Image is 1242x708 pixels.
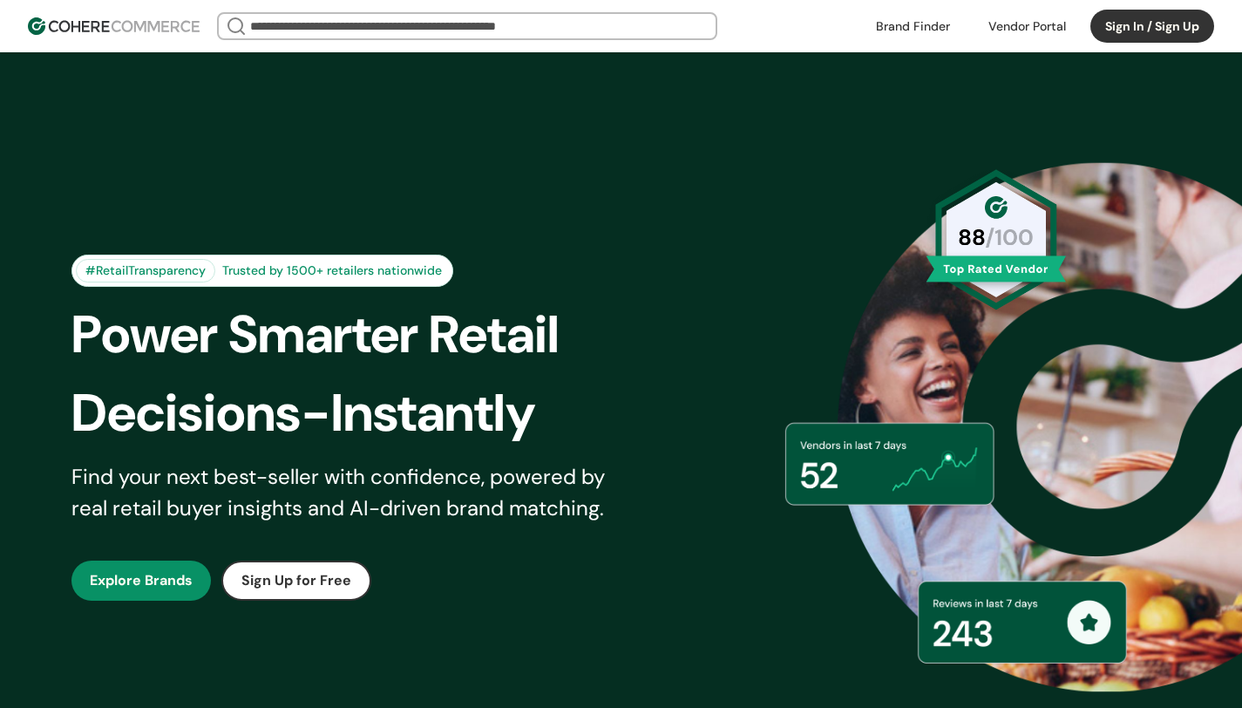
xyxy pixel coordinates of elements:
div: Decisions-Instantly [71,374,657,453]
button: Sign Up for Free [221,561,371,601]
div: #RetailTransparency [76,259,215,283]
div: Power Smarter Retail [71,296,657,374]
button: Sign In / Sign Up [1090,10,1214,43]
div: Trusted by 1500+ retailers nationwide [215,262,449,280]
img: Cohere Logo [28,17,200,35]
div: Find your next best-seller with confidence, powered by real retail buyer insights and AI-driven b... [71,461,628,524]
button: Explore Brands [71,561,211,601]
